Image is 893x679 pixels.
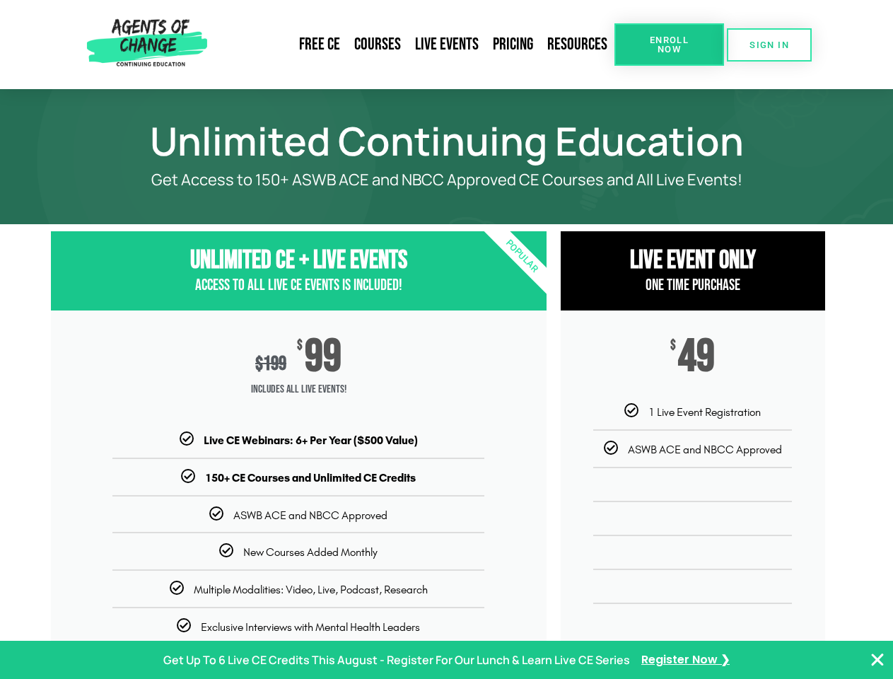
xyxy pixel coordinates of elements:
div: Popular [440,175,603,338]
button: Close Banner [869,651,886,668]
span: New Courses Added Monthly [243,545,378,559]
span: ASWB ACE and NBCC Approved [628,443,782,456]
a: Free CE [292,28,347,61]
span: Access to All Live CE Events Is Included! [195,276,402,295]
span: $ [297,339,303,353]
a: Pricing [486,28,540,61]
nav: Menu [213,28,614,61]
span: Multiple Modalities: Video, Live, Podcast, Research [194,583,428,596]
b: 150+ CE Courses and Unlimited CE Credits [205,471,416,484]
b: Live CE Webinars: 6+ Per Year ($500 Value) [204,434,418,447]
a: Courses [347,28,408,61]
span: $ [670,339,676,353]
h3: Unlimited CE + Live Events [51,245,547,276]
span: 1 Live Event Registration [648,405,761,419]
span: Includes ALL Live Events! [51,376,547,404]
span: SIGN IN [749,40,789,50]
p: Get Up To 6 Live CE Credits This August - Register For Our Lunch & Learn Live CE Series [163,650,630,671]
p: Get Access to 150+ ASWB ACE and NBCC Approved CE Courses and All Live Events! [100,171,793,189]
span: ASWB ACE and NBCC Approved [233,509,387,522]
div: 199 [255,352,286,376]
a: Enroll Now [614,23,724,66]
a: SIGN IN [727,28,812,62]
h3: Live Event Only [561,245,825,276]
span: Enroll Now [637,35,701,54]
span: One Time Purchase [646,276,740,295]
span: 99 [305,339,342,376]
span: 49 [678,339,715,376]
span: $ [255,352,263,376]
a: Register Now ❯ [641,650,730,671]
a: Live Events [408,28,486,61]
span: Exclusive Interviews with Mental Health Leaders [201,620,420,634]
a: Resources [540,28,614,61]
h1: Unlimited Continuing Education [44,124,850,157]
